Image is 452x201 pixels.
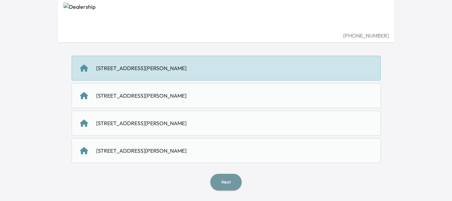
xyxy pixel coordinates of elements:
div: [STREET_ADDRESS][PERSON_NAME] [96,92,187,100]
img: Dealership [64,3,389,32]
button: Next [210,174,242,190]
div: [STREET_ADDRESS][PERSON_NAME] [96,119,187,127]
div: [STREET_ADDRESS][PERSON_NAME] [96,147,187,155]
div: [STREET_ADDRESS][PERSON_NAME] [96,64,187,72]
div: [PHONE_NUMBER] [64,32,389,40]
